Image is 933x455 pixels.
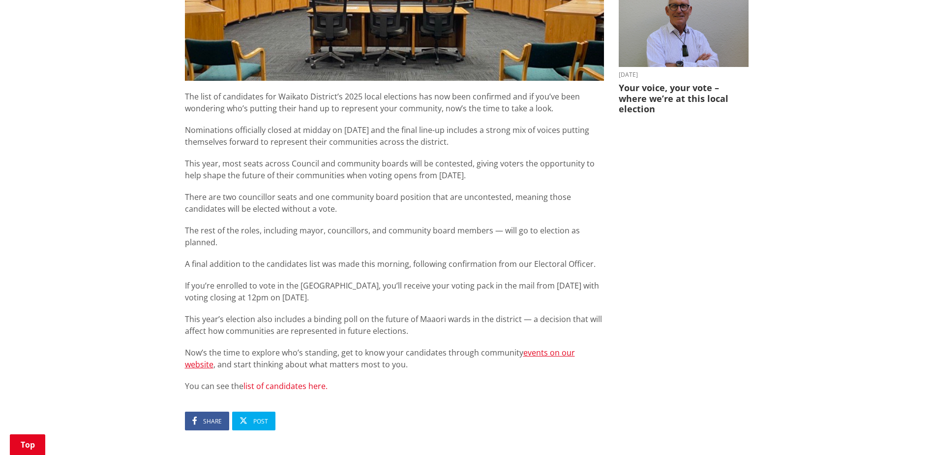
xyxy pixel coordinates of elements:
div: You can see the [185,91,604,392]
p: This year’s election also includes a binding poll on the future of Maaori wards in the district —... [185,313,604,337]
h3: Your voice, your vote – where we’re at this local election [619,83,749,115]
p: The list of candidates for Waikato District’s 2025 local elections has now been confirmed and if ... [185,91,604,114]
p: Nominations officially closed at midday on [DATE] and the final line-up includes a strong mix of ... [185,124,604,148]
a: Share [185,412,229,430]
p: The rest of the roles, including mayor, councillors, and community board members — will go to ele... [185,225,604,248]
p: If you’re enrolled to vote in the [GEOGRAPHIC_DATA], you’ll receive your voting pack in the mail ... [185,280,604,303]
a: Post [232,412,275,430]
a: events on our website [185,347,575,370]
p: This year, most seats across Council and community boards will be contested, giving voters the op... [185,158,604,181]
p: There are two councillor seats and one community board position that are uncontested, meaning tho... [185,191,604,215]
time: [DATE] [619,72,749,78]
p: A final addition to the candidates list was made this morning, following confirmation from our El... [185,258,604,270]
span: Post [253,417,268,425]
iframe: Messenger Launcher [888,414,923,449]
a: Top [10,434,45,455]
p: Now’s the time to explore who’s standing, get to know your candidates through community , and sta... [185,347,604,370]
span: Share [203,417,222,425]
a: list of candidates here. [243,381,328,391]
